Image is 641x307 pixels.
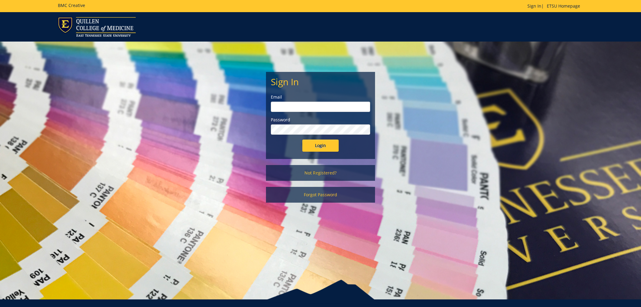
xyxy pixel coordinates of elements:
[58,17,136,37] img: ETSU logo
[266,165,375,181] a: Not Registered?
[271,117,370,123] label: Password
[302,140,339,152] input: Login
[271,94,370,100] label: Email
[527,3,583,9] p: |
[271,77,370,87] h2: Sign In
[544,3,583,9] a: ETSU Homepage
[58,3,85,8] h5: BMC Creative
[527,3,541,9] a: Sign In
[266,187,375,203] a: Forgot Password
